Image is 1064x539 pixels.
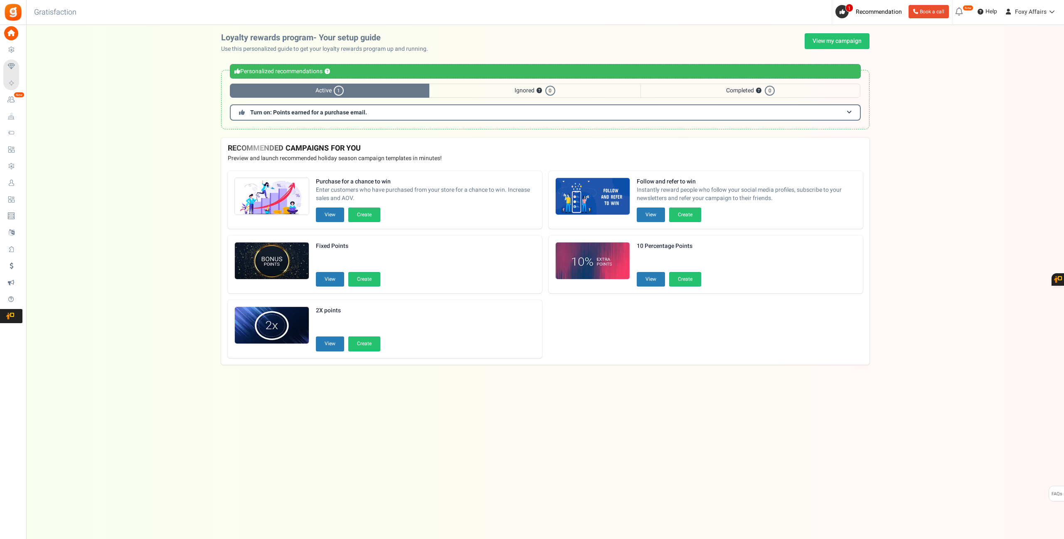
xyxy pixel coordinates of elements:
a: Book a call [909,5,949,18]
strong: 2X points [316,307,380,315]
em: New [14,92,25,98]
div: Personalized recommendations [230,64,861,79]
strong: Follow and refer to win [637,178,856,186]
span: Ignored [429,84,640,98]
img: Recommended Campaigns [235,242,309,280]
p: Use this personalized guide to get your loyalty rewards program up and running. [221,45,435,53]
span: Help [983,7,997,16]
img: Gratisfaction [4,3,22,22]
button: View [316,336,344,351]
span: 1 [334,86,344,96]
strong: Fixed Points [316,242,380,250]
a: View my campaign [805,33,869,49]
button: ? [325,69,330,74]
em: New [963,5,973,11]
h2: Loyalty rewards program- Your setup guide [221,33,435,42]
button: ? [756,88,761,94]
span: Enter customers who have purchased from your store for a chance to win. Increase sales and AOV. [316,186,535,203]
img: Recommended Campaigns [556,242,630,280]
span: Recommendation [856,7,902,16]
a: New [3,93,22,107]
p: Preview and launch recommended holiday season campaign templates in minutes! [228,154,863,163]
span: Foxy Affairs [1015,7,1047,16]
button: Create [348,208,380,222]
strong: 10 Percentage Points [637,242,701,250]
span: 0 [545,86,555,96]
button: Create [669,272,701,287]
button: ? [537,88,542,94]
span: Instantly reward people who follow your social media profiles, subscribe to your newsletters and ... [637,186,856,203]
button: View [316,272,344,287]
span: 0 [765,86,775,96]
img: Recommended Campaigns [235,178,309,215]
button: Create [348,272,380,287]
span: Turn on: Points earned for a purchase email. [250,108,367,117]
strong: Purchase for a chance to win [316,178,535,186]
span: Completed [640,84,860,98]
h4: RECOMMENDED CAMPAIGNS FOR YOU [228,144,863,153]
img: Recommended Campaigns [235,307,309,344]
span: Active [230,84,429,98]
span: FAQs [1051,486,1062,502]
img: Recommended Campaigns [556,178,630,215]
h3: Gratisfaction [25,4,86,21]
button: View [316,208,344,222]
a: Help [974,5,1000,18]
button: Create [348,336,380,351]
a: 1 Recommendation [835,5,905,18]
span: 1 [845,4,853,12]
button: Create [669,208,701,222]
button: View [637,272,665,287]
button: View [637,208,665,222]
